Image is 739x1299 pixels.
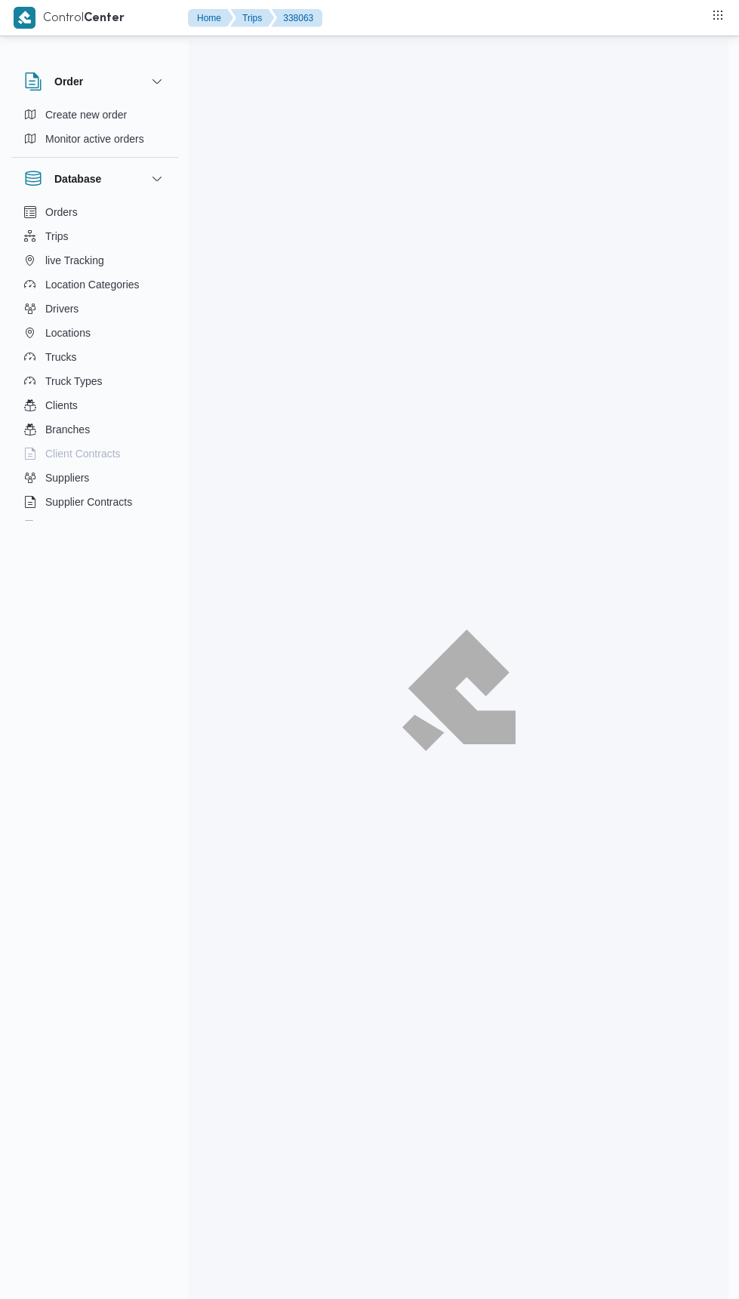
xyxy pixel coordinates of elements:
img: X8yXhbKr1z7QwAAAABJRU5ErkJggg== [14,7,35,29]
button: Truck Types [18,369,172,393]
h3: Database [54,170,101,188]
button: Home [188,9,233,27]
button: Orders [18,200,172,224]
button: Monitor active orders [18,127,172,151]
span: Suppliers [45,469,89,487]
span: Location Categories [45,275,140,294]
h3: Order [54,72,83,91]
img: ILLA Logo [406,634,511,746]
span: Create new order [45,106,127,124]
span: Supplier Contracts [45,493,132,511]
button: Client Contracts [18,442,172,466]
button: Location Categories [18,272,172,297]
button: Drivers [18,297,172,321]
button: Order [24,72,166,91]
span: Devices [45,517,83,535]
button: Trucks [18,345,172,369]
div: Order [12,103,178,157]
button: Trips [18,224,172,248]
button: Devices [18,514,172,538]
button: Branches [18,417,172,442]
button: Suppliers [18,466,172,490]
button: Trips [230,9,274,27]
div: Database [12,200,178,527]
span: Locations [45,324,91,342]
span: Client Contracts [45,445,121,463]
span: live Tracking [45,251,104,269]
span: Branches [45,420,90,439]
span: Truck Types [45,372,102,390]
button: Create new order [18,103,172,127]
button: 338063 [271,9,322,27]
span: Trucks [45,348,76,366]
span: Orders [45,203,78,221]
button: Clients [18,393,172,417]
button: Locations [18,321,172,345]
button: Database [24,170,166,188]
button: Supplier Contracts [18,490,172,514]
span: Clients [45,396,78,414]
button: live Tracking [18,248,172,272]
b: Center [84,13,125,24]
span: Drivers [45,300,79,318]
span: Monitor active orders [45,130,144,148]
span: Trips [45,227,69,245]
